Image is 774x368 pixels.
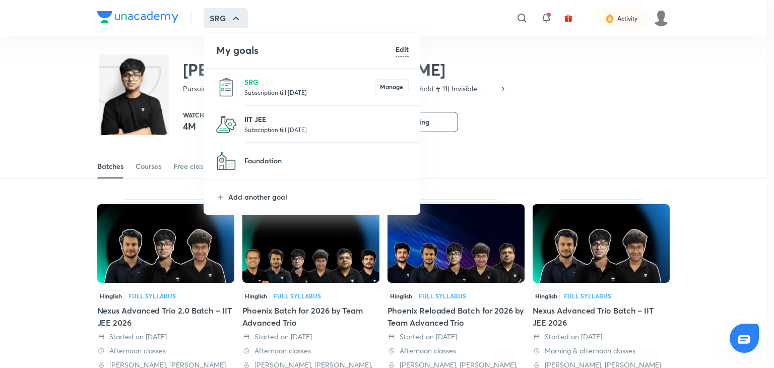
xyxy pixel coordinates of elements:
[375,79,409,95] button: Manage
[396,44,409,54] h6: Edit
[216,114,236,135] img: IIT JEE
[228,192,409,202] p: Add another goal
[244,125,409,135] p: Subscription till [DATE]
[244,87,375,97] p: Subscription till [DATE]
[244,114,409,125] p: IIT JEE
[244,77,375,87] p: SRG
[244,155,409,166] p: Foundation
[216,151,236,171] img: Foundation
[216,77,236,97] img: SRG
[216,43,396,58] h4: My goals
